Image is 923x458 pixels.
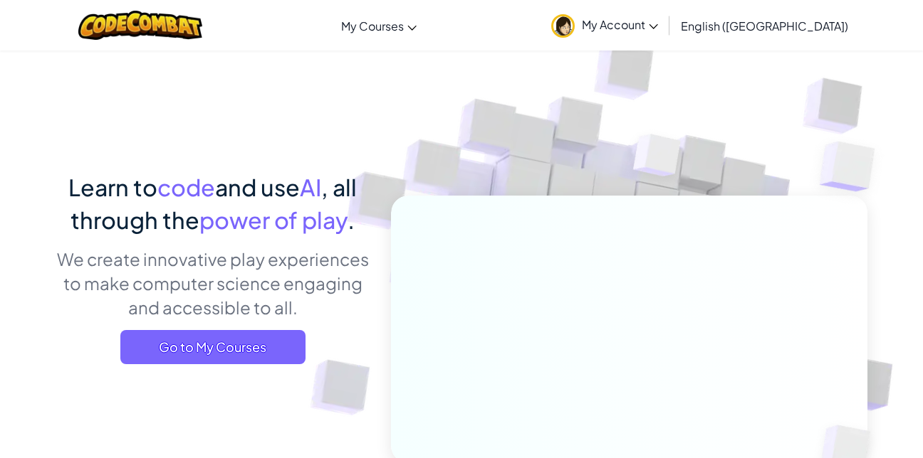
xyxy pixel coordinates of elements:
[681,18,848,33] span: English ([GEOGRAPHIC_DATA])
[120,330,306,364] a: Go to My Courses
[78,11,203,40] img: CodeCombat logo
[56,247,370,319] p: We create innovative play experiences to make computer science engaging and accessible to all.
[607,106,709,212] img: Overlap cubes
[551,14,575,38] img: avatar
[300,173,321,201] span: AI
[674,6,855,45] a: English ([GEOGRAPHIC_DATA])
[157,173,215,201] span: code
[791,107,914,227] img: Overlap cubes
[199,206,348,234] span: power of play
[215,173,300,201] span: and use
[544,3,665,48] a: My Account
[582,17,658,32] span: My Account
[348,206,355,234] span: .
[341,18,404,33] span: My Courses
[68,173,157,201] span: Learn to
[334,6,424,45] a: My Courses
